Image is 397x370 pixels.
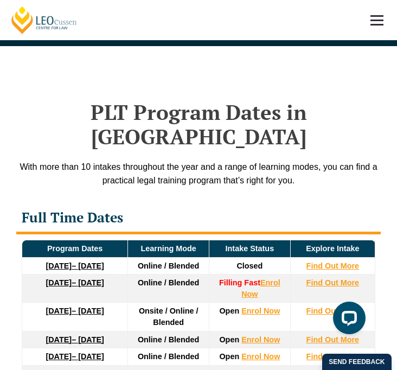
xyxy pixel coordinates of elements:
[16,100,381,149] h2: PLT Program Dates in [GEOGRAPHIC_DATA]
[306,307,360,315] a: Find Out More
[46,335,104,344] a: [DATE]– [DATE]
[241,335,280,344] a: Enrol Now
[219,307,239,315] span: Open
[46,307,104,315] a: [DATE]– [DATE]
[16,160,381,187] p: With more than 10 intakes throughout the year and a range of learning modes, you can find a pract...
[219,278,260,287] strong: Filling Fast
[46,307,72,315] strong: [DATE]
[46,278,104,287] a: [DATE]– [DATE]
[138,278,200,287] span: Online / Blended
[10,5,79,35] a: [PERSON_NAME] Centre for Law
[306,352,360,361] a: Find Out More
[241,307,280,315] a: Enrol Now
[241,352,280,361] a: Enrol Now
[46,335,72,344] strong: [DATE]
[22,240,128,258] td: Program Dates
[306,278,360,287] a: Find Out More
[46,352,72,361] strong: [DATE]
[138,352,200,361] span: Online / Blended
[138,335,200,344] span: Online / Blended
[46,261,104,270] a: [DATE]– [DATE]
[138,261,200,270] span: Online / Blended
[128,240,209,258] td: Learning Mode
[241,278,280,298] a: Enrol Now
[290,240,375,258] td: Explore Intake
[139,307,198,327] span: Onsite / Online / Blended
[236,261,262,270] span: Closed
[46,261,72,270] strong: [DATE]
[324,297,370,343] iframe: LiveChat chat widget
[219,352,239,361] span: Open
[46,278,72,287] strong: [DATE]
[46,352,104,361] a: [DATE]– [DATE]
[306,261,360,270] a: Find Out More
[16,203,381,235] div: Full Time Dates
[219,335,239,344] span: Open
[306,335,360,344] a: Find Out More
[209,240,291,258] td: Intake Status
